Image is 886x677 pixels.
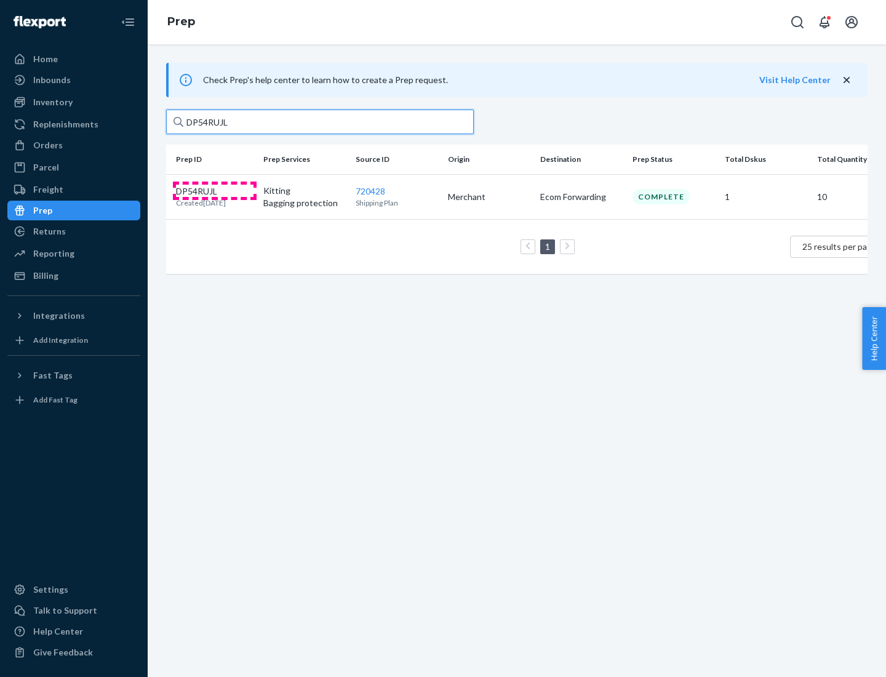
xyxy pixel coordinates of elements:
button: Open account menu [839,10,864,34]
p: Ecom Forwarding [540,191,623,203]
div: Orders [33,139,63,151]
div: Add Fast Tag [33,395,78,405]
a: Prep [7,201,140,220]
a: Parcel [7,158,140,177]
span: Check Prep's help center to learn how to create a Prep request. [203,74,448,85]
input: Search prep jobs [166,110,474,134]
div: Parcel [33,161,59,174]
button: Visit Help Center [759,74,831,86]
a: Talk to Support [7,601,140,620]
div: Fast Tags [33,369,73,382]
div: Inventory [33,96,73,108]
a: Inbounds [7,70,140,90]
div: Billing [33,270,58,282]
th: Prep Services [258,145,351,174]
a: Orders [7,135,140,155]
a: Settings [7,580,140,599]
div: Reporting [33,247,74,260]
a: 720428 [356,186,385,196]
a: Replenishments [7,114,140,134]
div: Help Center [33,625,83,638]
div: Freight [33,183,63,196]
button: Fast Tags [7,366,140,385]
th: Origin [443,145,535,174]
button: Give Feedback [7,643,140,662]
div: Settings [33,583,68,596]
p: Shipping Plan [356,198,438,208]
p: Bagging protection [263,197,346,209]
button: Open Search Box [785,10,810,34]
a: Prep [167,15,195,28]
div: Complete [633,189,690,204]
div: Talk to Support [33,604,97,617]
th: Destination [535,145,628,174]
a: Home [7,49,140,69]
div: Inbounds [33,74,71,86]
p: 1 [725,191,807,203]
button: close [840,74,853,87]
div: Returns [33,225,66,238]
p: Merchant [448,191,530,203]
a: Add Fast Tag [7,390,140,410]
p: DP54RUJL [176,185,226,198]
button: Integrations [7,306,140,326]
p: Created [DATE] [176,198,226,208]
button: Help Center [862,307,886,370]
a: Page 1 is your current page [543,241,553,252]
a: Add Integration [7,330,140,350]
ol: breadcrumbs [158,4,205,40]
p: Kitting [263,185,346,197]
th: Total Dskus [720,145,812,174]
th: Source ID [351,145,443,174]
a: Freight [7,180,140,199]
th: Prep ID [166,145,258,174]
div: Add Integration [33,335,88,345]
button: Open notifications [812,10,837,34]
div: Give Feedback [33,646,93,659]
a: Returns [7,222,140,241]
div: Home [33,53,58,65]
img: Flexport logo [14,16,66,28]
a: Reporting [7,244,140,263]
a: Billing [7,266,140,286]
div: Prep [33,204,52,217]
button: Close Navigation [116,10,140,34]
div: Integrations [33,310,85,322]
div: Replenishments [33,118,98,130]
span: 25 results per page [802,241,877,252]
th: Prep Status [628,145,720,174]
a: Inventory [7,92,140,112]
a: Help Center [7,622,140,641]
